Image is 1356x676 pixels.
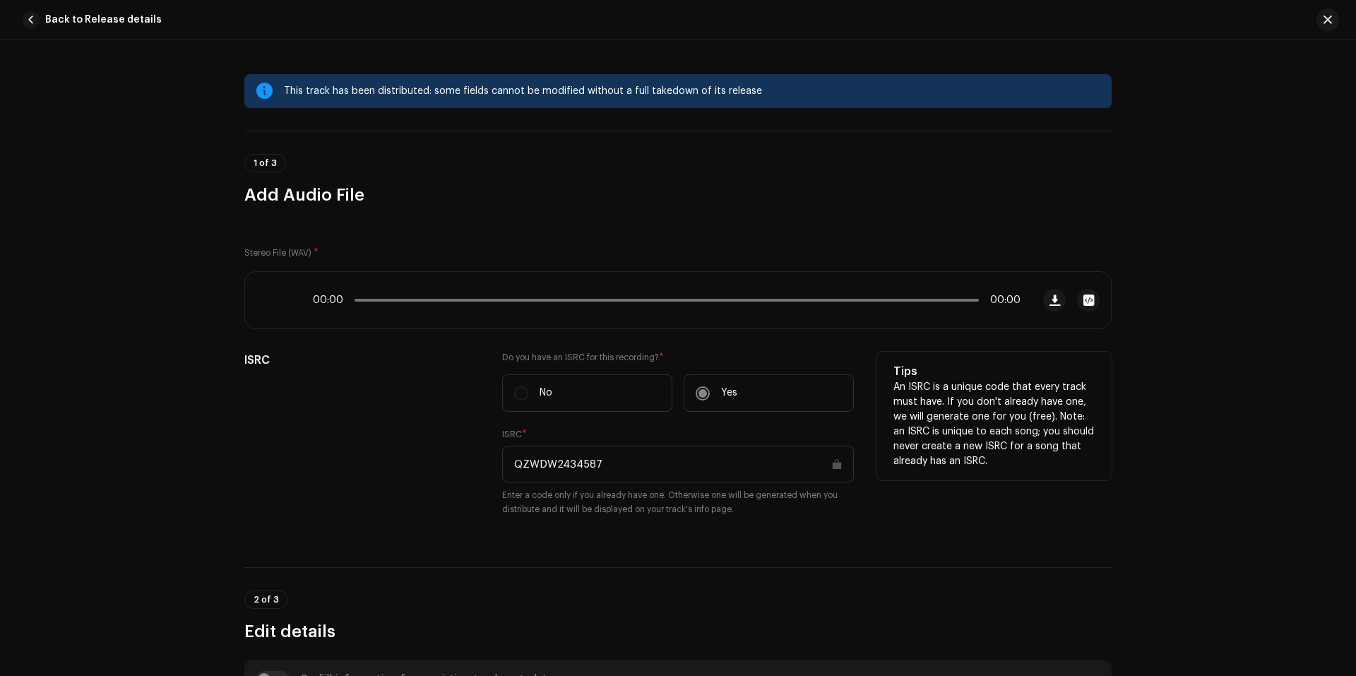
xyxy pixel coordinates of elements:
h3: Edit details [244,620,1112,643]
span: 00:00 [985,295,1021,306]
span: 00:00 [313,295,349,306]
h5: Tips [893,363,1095,380]
label: ISRC [502,429,527,440]
span: 2 of 3 [254,595,279,604]
p: No [540,386,552,401]
span: 1 of 3 [254,159,277,167]
p: Yes [721,386,737,401]
h3: Add Audio File [244,184,1112,206]
input: ABXYZ####### [502,446,854,482]
label: Do you have an ISRC for this recording? [502,352,854,363]
small: Enter a code only if you already have one. Otherwise one will be generated when you distribute an... [502,488,854,516]
div: This track has been distributed: some fields cannot be modified without a full takedown of its re... [284,83,1100,100]
small: Stereo File (WAV) [244,249,311,257]
h5: ISRC [244,352,480,369]
p: An ISRC is a unique code that every track must have. If you don't already have one, we will gener... [893,380,1095,469]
